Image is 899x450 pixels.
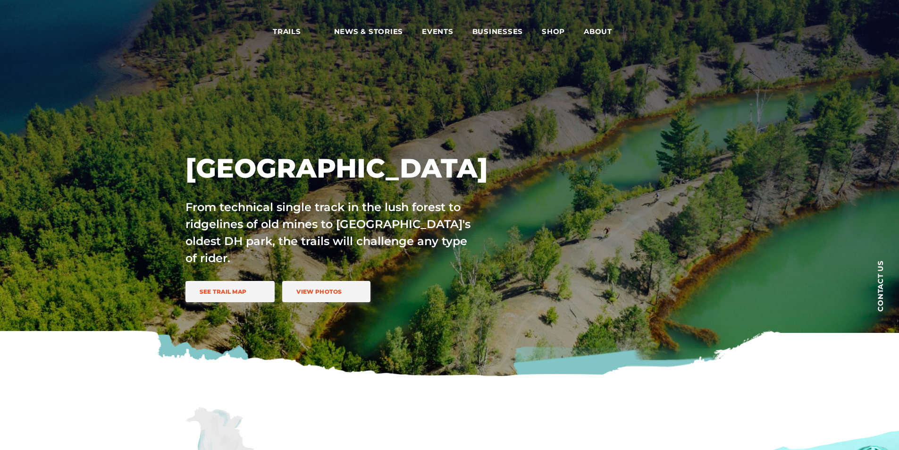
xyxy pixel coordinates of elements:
[334,27,403,36] span: News & Stories
[472,27,523,36] span: Businesses
[861,246,899,326] a: Contact us
[584,27,626,36] span: About
[200,288,247,295] span: See Trail Map
[542,27,565,36] span: Shop
[296,288,342,295] span: View Photos
[422,27,454,36] span: Events
[282,281,370,302] a: View Photos trail icon
[185,281,275,302] a: See Trail Map trail icon
[185,199,472,267] p: From technical single track in the lush forest to ridgelines of old mines to [GEOGRAPHIC_DATA]'s ...
[185,152,535,185] h1: [GEOGRAPHIC_DATA]
[877,260,884,312] span: Contact us
[273,27,315,36] span: Trails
